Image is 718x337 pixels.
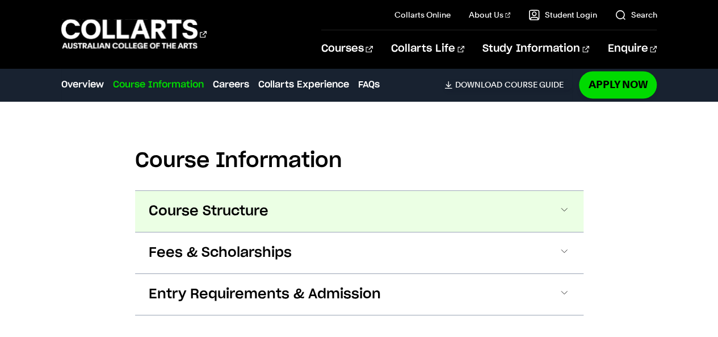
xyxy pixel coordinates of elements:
a: Enquire [607,30,657,68]
a: Apply Now [579,71,657,98]
span: Course Structure [149,202,268,220]
span: Fees & Scholarships [149,244,292,262]
span: Entry Requirements & Admission [149,285,381,303]
a: About Us [469,9,511,20]
a: Collarts Online [394,9,451,20]
a: DownloadCourse Guide [444,80,572,90]
a: Study Information [482,30,589,68]
button: Fees & Scholarships [135,232,583,273]
button: Course Structure [135,191,583,232]
a: Search [615,9,657,20]
a: FAQs [358,78,380,91]
h2: Course Information [135,148,583,173]
a: Careers [213,78,249,91]
div: Go to homepage [61,18,207,50]
span: Download [455,80,502,90]
a: Courses [321,30,373,68]
a: Student Login [528,9,597,20]
a: Overview [61,78,104,91]
a: Course Information [113,78,204,91]
button: Entry Requirements & Admission [135,274,583,315]
a: Collarts Life [391,30,464,68]
a: Collarts Experience [258,78,349,91]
